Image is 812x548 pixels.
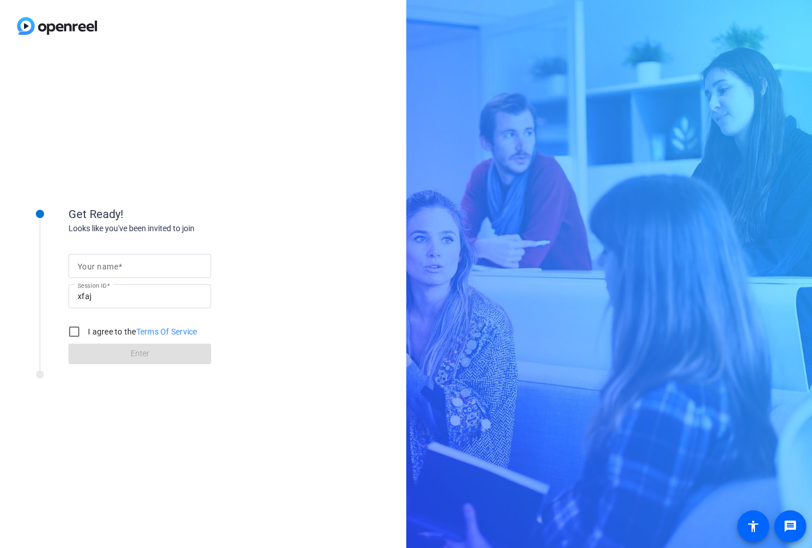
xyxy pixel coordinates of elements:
mat-icon: accessibility [746,519,760,533]
div: Get Ready! [68,205,297,223]
mat-label: Session ID [78,282,107,289]
a: Terms Of Service [136,327,197,336]
mat-icon: message [783,519,797,533]
mat-label: Your name [78,262,118,271]
label: I agree to the [86,326,197,337]
div: Looks like you've been invited to join [68,223,297,235]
